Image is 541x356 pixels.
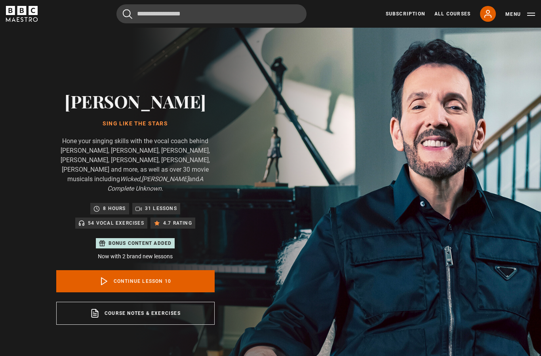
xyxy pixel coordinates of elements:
a: Subscription [386,10,425,17]
p: 54 Vocal Exercises [88,219,144,227]
h1: Sing Like the Stars [56,121,215,127]
p: Hone your singing skills with the vocal coach behind [PERSON_NAME], [PERSON_NAME], [PERSON_NAME],... [56,136,215,193]
p: 31 lessons [145,205,177,212]
input: Search [116,4,307,23]
p: 8 hours [103,205,126,212]
i: [PERSON_NAME] [141,175,189,183]
p: Bonus content added [109,240,172,247]
p: Now with 2 brand new lessons [56,252,215,261]
a: All Courses [434,10,471,17]
i: Wicked [120,175,140,183]
p: 4.7 rating [163,219,192,227]
button: Submit the search query [123,9,132,19]
button: Toggle navigation [505,10,535,18]
h2: [PERSON_NAME] [56,91,215,111]
a: Course notes & exercises [56,302,215,325]
a: Continue lesson 10 [56,270,215,292]
svg: BBC Maestro [6,6,38,22]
